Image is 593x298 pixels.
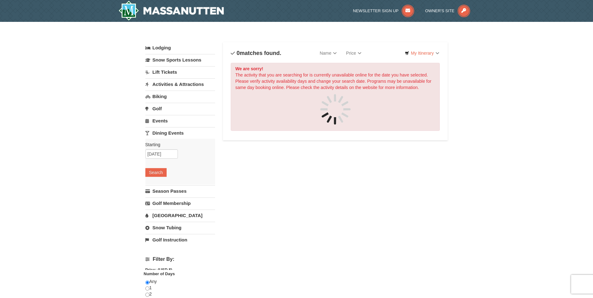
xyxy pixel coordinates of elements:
a: Biking [145,91,215,102]
span: Owner's Site [425,8,455,13]
a: Snow Sports Lessons [145,54,215,66]
a: Activities & Attractions [145,78,215,90]
a: My Itinerary [401,48,443,58]
a: Price [341,47,366,59]
a: Golf Instruction [145,234,215,246]
img: spinner.gif [320,94,351,125]
a: Season Passes [145,185,215,197]
button: Search [145,168,167,177]
strong: Price: (USD $) [145,267,173,272]
span: Newsletter Sign Up [353,8,399,13]
div: The activity that you are searching for is currently unavailable online for the date you have sel... [231,63,440,131]
a: Golf [145,103,215,114]
a: Snow Tubing [145,222,215,233]
a: Newsletter Sign Up [353,8,414,13]
a: Golf Membership [145,197,215,209]
strong: We are sorry! [235,66,263,71]
a: Name [315,47,341,59]
a: Events [145,115,215,127]
a: [GEOGRAPHIC_DATA] [145,210,215,221]
a: Dining Events [145,127,215,139]
label: Starting [145,142,210,148]
strong: Number of Days [144,271,175,276]
a: Lodging [145,42,215,53]
h4: Filter By: [145,256,215,262]
a: Massanutten Resort [118,1,224,21]
a: Lift Tickets [145,66,215,78]
a: Owner's Site [425,8,470,13]
img: Massanutten Resort Logo [118,1,224,21]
